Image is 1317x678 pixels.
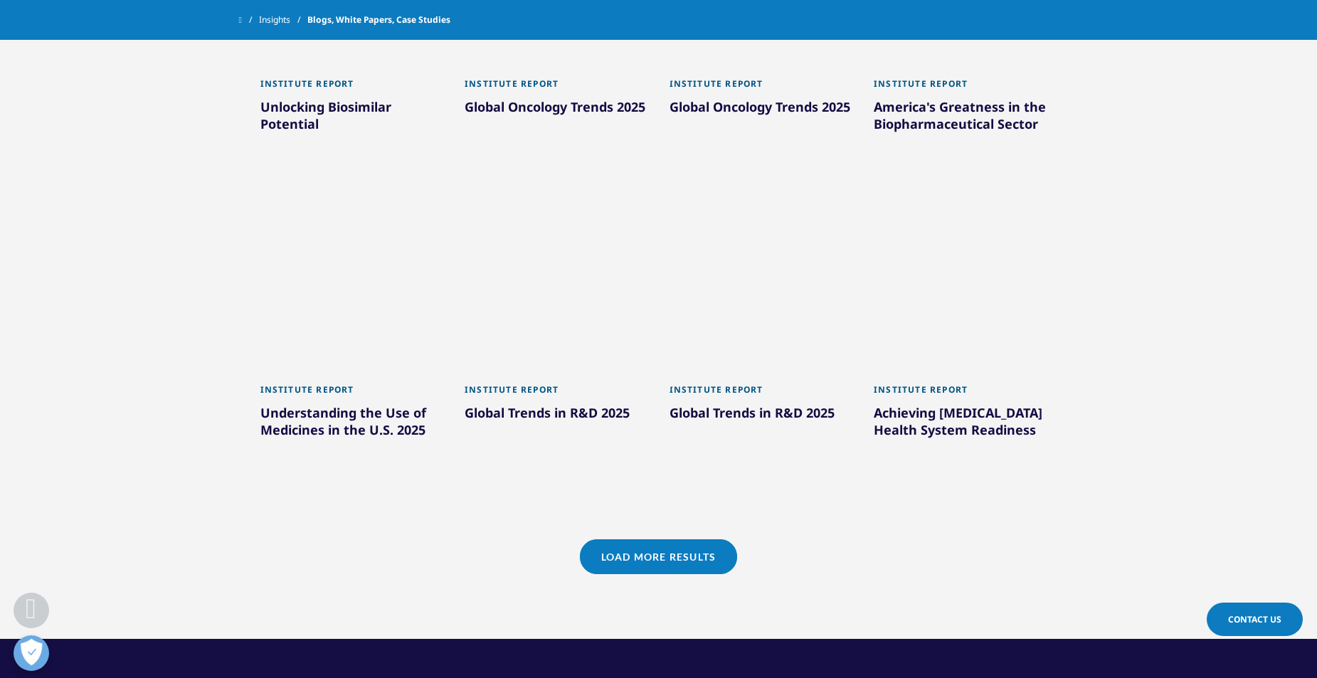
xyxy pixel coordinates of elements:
[465,404,648,427] div: Global Trends in R&D 2025
[874,78,1057,97] div: Institute Report
[670,70,853,212] a: Institute Report Global Oncology Trends 2025
[465,376,648,457] a: Institute Report Global Trends in R&D 2025
[874,384,1057,403] div: Institute Report
[259,7,307,33] a: Insights
[465,78,648,97] div: Institute Report
[465,384,648,403] div: Institute Report
[670,404,853,427] div: Global Trends in R&D 2025
[874,70,1057,169] a: Institute Report America's Greatness in the Biopharmaceutical Sector
[670,78,853,97] div: Institute Report
[465,70,648,152] a: Institute Report Global Oncology Trends 2025
[465,98,648,121] div: Global Oncology Trends 2025
[260,98,444,138] div: Unlocking Biosimilar Potential
[14,635,49,671] button: Открыть настройки
[260,384,444,403] div: Institute Report
[874,98,1057,138] div: America's Greatness in the Biopharmaceutical Sector
[670,98,853,121] div: Global Oncology Trends 2025
[670,384,853,403] div: Institute Report
[874,404,1057,444] div: Achieving [MEDICAL_DATA] Health System Readiness
[260,78,444,97] div: Institute Report
[260,376,444,475] a: Institute Report Understanding the Use of Medicines in the U.S. 2025
[1207,603,1303,636] a: Contact Us
[260,70,444,169] a: Institute Report Unlocking Biosimilar Potential
[307,7,450,33] span: Blogs, White Papers, Case Studies
[874,376,1057,475] a: Institute Report Achieving [MEDICAL_DATA] Health System Readiness
[670,376,853,518] a: Institute Report Global Trends in R&D 2025
[1228,613,1281,625] span: Contact Us
[260,404,444,444] div: Understanding the Use of Medicines in the U.S. 2025
[580,539,737,574] a: Load More Results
